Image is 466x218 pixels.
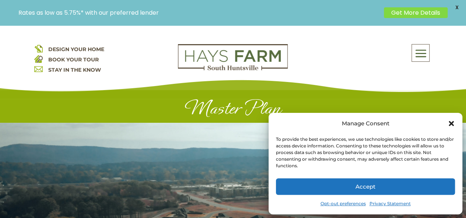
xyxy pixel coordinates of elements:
h1: Master Plan [47,97,420,123]
button: Accept [276,178,455,195]
a: BOOK YOUR TOUR [48,56,99,63]
a: Get More Details [384,7,448,18]
div: Close dialog [448,120,455,127]
a: Opt-out preferences [320,199,366,209]
a: STAY IN THE KNOW [48,67,101,73]
img: book your home tour [34,54,43,63]
div: To provide the best experiences, we use technologies like cookies to store and/or access device i... [276,136,454,169]
img: Logo [178,44,288,71]
span: X [451,2,462,13]
p: Rates as low as 5.75%* with our preferred lender [18,9,380,16]
img: design your home [34,44,43,53]
div: Manage Consent [342,118,389,129]
a: DESIGN YOUR HOME [48,46,104,53]
a: hays farm homes huntsville development [178,65,288,72]
a: Privacy Statement [369,199,411,209]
